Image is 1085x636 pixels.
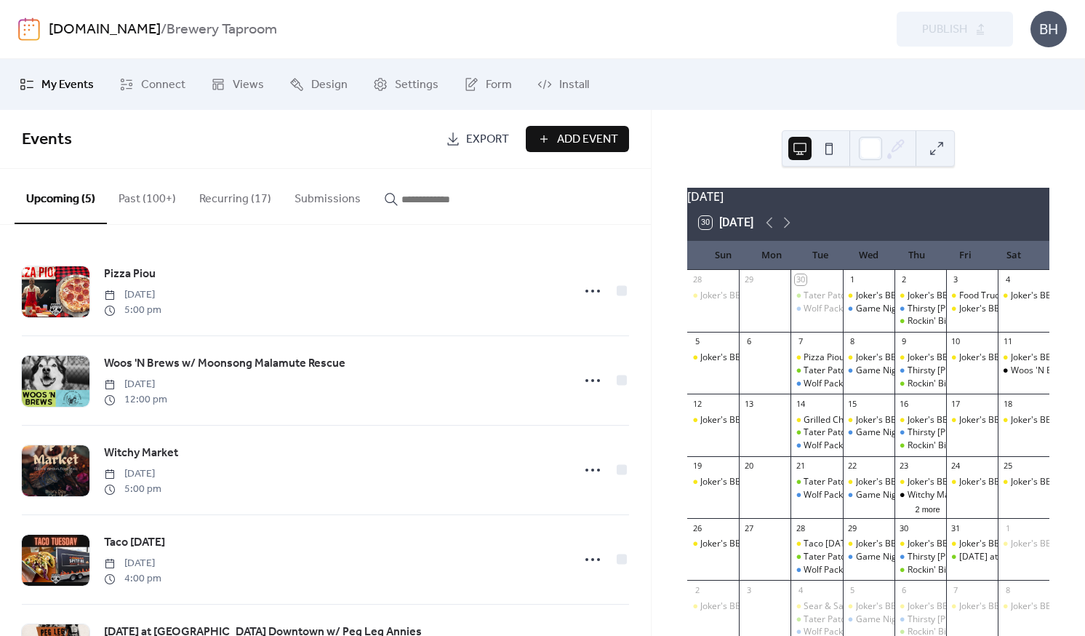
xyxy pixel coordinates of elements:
[946,414,998,426] div: Joker's BBQ
[959,600,1006,613] div: Joker's BBQ
[743,274,754,285] div: 29
[790,538,842,550] div: Taco Tuesday
[1011,476,1058,488] div: Joker's BBQ
[804,564,898,576] div: Wolf Pack Running Club
[908,414,955,426] div: Joker's BBQ
[104,287,161,303] span: [DATE]
[894,600,946,613] div: Joker's BBQ
[894,538,946,550] div: Joker's BBQ
[908,538,955,550] div: Joker's BBQ
[847,274,858,285] div: 1
[959,303,1006,315] div: Joker's BBQ
[843,351,894,364] div: Joker's BBQ
[856,489,948,501] div: Game Night Live Trivia
[804,303,898,315] div: Wolf Pack Running Club
[687,351,739,364] div: Joker's BBQ
[104,354,345,373] a: Woos 'N Brews w/ Moonsong Malamute Rescue
[998,351,1049,364] div: Joker's BBQ
[790,365,842,377] div: Tater Patch Tuesday
[894,351,946,364] div: Joker's BBQ
[104,444,178,463] a: Witchy Market
[559,76,589,94] span: Install
[899,274,910,285] div: 2
[435,126,520,152] a: Export
[743,336,754,347] div: 6
[795,336,806,347] div: 7
[104,265,156,284] a: Pizza Piou
[233,76,264,94] span: Views
[899,398,910,409] div: 16
[998,365,1049,377] div: Woos 'N Brews w/ Moonsong Malamute Rescue
[526,126,629,152] a: Add Event
[856,303,948,315] div: Game Night Live Trivia
[998,414,1049,426] div: Joker's BBQ
[796,241,844,270] div: Tue
[188,169,283,223] button: Recurring (17)
[104,533,165,552] a: Taco [DATE]
[946,600,998,613] div: Joker's BBQ
[1002,461,1013,472] div: 25
[687,188,1049,205] div: [DATE]
[527,65,600,104] a: Install
[899,461,910,472] div: 23
[899,522,910,533] div: 30
[892,241,941,270] div: Thu
[908,440,964,452] div: Rockin' Bingo!
[843,365,894,377] div: Game Night Live Trivia
[908,489,966,501] div: Witchy Market
[946,303,998,315] div: Joker's BBQ
[104,482,161,497] span: 5:00 pm
[959,290,1035,302] div: Food Truck Fridays
[856,365,948,377] div: Game Night Live Trivia
[899,336,910,347] div: 9
[687,600,739,613] div: Joker's BBQ
[847,522,858,533] div: 29
[687,476,739,488] div: Joker's BBQ
[1011,414,1058,426] div: Joker's BBQ
[804,378,898,390] div: Wolf Pack Running Club
[795,584,806,595] div: 4
[795,398,806,409] div: 14
[804,613,881,626] div: Tater Patch [DATE]
[18,17,40,41] img: logo
[1011,538,1058,550] div: Joker's BBQ
[959,476,1006,488] div: Joker's BBQ
[790,613,842,626] div: Tater Patch Tuesday
[790,290,842,302] div: Tater Patch Tuesday
[700,290,748,302] div: Joker's BBQ
[283,169,372,223] button: Submissions
[790,551,842,563] div: Tater Patch Tuesday
[104,556,161,571] span: [DATE]
[894,414,946,426] div: Joker's BBQ
[557,131,618,148] span: Add Event
[790,600,842,613] div: Sear & Savor
[946,551,998,563] div: Halloween at Barbarian Downtown w/ Peg Leg Annies
[311,76,348,94] span: Design
[700,600,748,613] div: Joker's BBQ
[894,564,946,576] div: Rockin' Bingo!
[908,564,964,576] div: Rockin' Bingo!
[843,600,894,613] div: Joker's BBQ
[910,502,946,514] button: 2 more
[908,378,964,390] div: Rockin' Bingo!
[998,600,1049,613] div: Joker's BBQ
[847,398,858,409] div: 15
[894,365,946,377] div: Thirsty Thor's Days: Live music & new beers on draft
[908,290,955,302] div: Joker's BBQ
[104,377,167,392] span: [DATE]
[692,461,702,472] div: 19
[843,303,894,315] div: Game Night Live Trivia
[1002,398,1013,409] div: 18
[804,426,881,439] div: Tater Patch [DATE]
[362,65,449,104] a: Settings
[1030,11,1067,47] div: BH
[790,303,842,315] div: Wolf Pack Running Club
[748,241,796,270] div: Mon
[950,274,961,285] div: 3
[894,613,946,626] div: Thirsty Thor's Days: Live music & new beers on draft
[692,398,702,409] div: 12
[843,538,894,550] div: Joker's BBQ
[856,600,903,613] div: Joker's BBQ
[843,290,894,302] div: Joker's BBQ
[104,445,178,462] span: Witchy Market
